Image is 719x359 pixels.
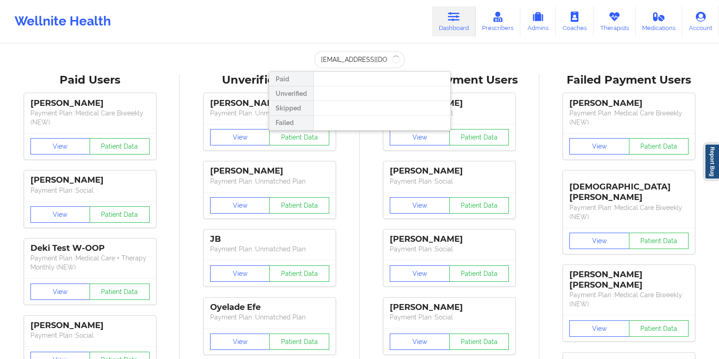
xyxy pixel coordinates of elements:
[210,265,270,282] button: View
[269,116,313,130] div: Failed
[30,284,91,300] button: View
[186,73,353,87] div: Unverified Users
[569,269,689,290] div: [PERSON_NAME] [PERSON_NAME]
[210,244,329,254] p: Payment Plan : Unmatched Plan
[390,244,509,254] p: Payment Plan : Social
[629,138,689,155] button: Patient Data
[546,73,713,87] div: Failed Payment Users
[210,166,329,176] div: [PERSON_NAME]
[30,206,91,223] button: View
[30,331,150,340] p: Payment Plan : Social
[30,243,150,254] div: Deki Test W-OOP
[569,320,629,337] button: View
[390,197,450,214] button: View
[569,233,629,249] button: View
[30,109,150,127] p: Payment Plan : Medical Care Biweekly (NEW)
[390,177,509,186] p: Payment Plan : Social
[390,334,450,350] button: View
[210,129,270,145] button: View
[269,101,313,115] div: Skipped
[556,6,593,36] a: Coaches
[704,144,719,179] a: Report Bug
[269,334,329,350] button: Patient Data
[269,197,329,214] button: Patient Data
[6,73,173,87] div: Paid Users
[390,313,509,322] p: Payment Plan : Social
[569,203,689,221] p: Payment Plan : Medical Care Biweekly (NEW)
[210,313,329,322] p: Payment Plan : Unmatched Plan
[432,6,476,36] a: Dashboard
[269,72,313,86] div: Paid
[569,290,689,309] p: Payment Plan : Medical Care Biweekly (NEW)
[30,175,150,185] div: [PERSON_NAME]
[682,6,719,36] a: Account
[210,109,329,118] p: Payment Plan : Unmatched Plan
[90,138,150,155] button: Patient Data
[269,86,313,101] div: Unverified
[30,138,91,155] button: View
[90,284,150,300] button: Patient Data
[210,302,329,313] div: Oyelade Efe
[449,334,509,350] button: Patient Data
[593,6,636,36] a: Therapists
[476,6,521,36] a: Prescribers
[569,138,629,155] button: View
[269,265,329,282] button: Patient Data
[30,320,150,331] div: [PERSON_NAME]
[636,6,683,36] a: Medications
[520,6,556,36] a: Admins
[390,265,450,282] button: View
[30,98,150,109] div: [PERSON_NAME]
[390,129,450,145] button: View
[629,320,689,337] button: Patient Data
[449,265,509,282] button: Patient Data
[390,302,509,313] div: [PERSON_NAME]
[449,197,509,214] button: Patient Data
[90,206,150,223] button: Patient Data
[629,233,689,249] button: Patient Data
[210,98,329,109] div: [PERSON_NAME]
[390,166,509,176] div: [PERSON_NAME]
[390,234,509,244] div: [PERSON_NAME]
[569,98,689,109] div: [PERSON_NAME]
[569,109,689,127] p: Payment Plan : Medical Care Biweekly (NEW)
[269,129,329,145] button: Patient Data
[569,175,689,203] div: [DEMOGRAPHIC_DATA][PERSON_NAME]
[210,177,329,186] p: Payment Plan : Unmatched Plan
[30,254,150,272] p: Payment Plan : Medical Care + Therapy Monthly (NEW)
[30,186,150,195] p: Payment Plan : Social
[210,197,270,214] button: View
[210,234,329,244] div: JB
[210,334,270,350] button: View
[449,129,509,145] button: Patient Data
